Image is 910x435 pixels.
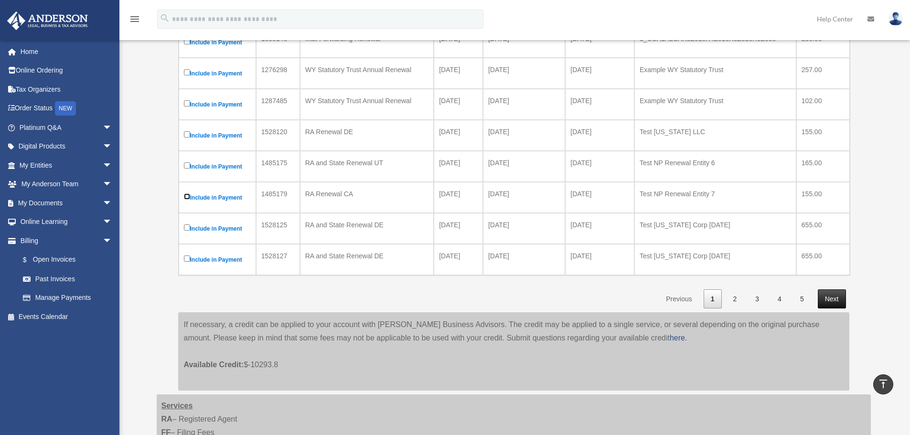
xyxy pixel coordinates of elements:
label: Include in Payment [184,98,251,110]
td: [DATE] [434,244,483,275]
a: 3 [748,289,766,309]
div: RA and State Renewal DE [305,218,429,232]
td: 257.00 [796,58,850,89]
td: 1528120 [256,120,300,151]
label: Include in Payment [184,129,251,141]
span: arrow_drop_down [103,156,122,175]
a: 1 [704,289,722,309]
input: Include in Payment [184,162,190,169]
a: Home [7,42,127,61]
a: here. [670,334,687,342]
td: 1528125 [256,213,300,244]
span: arrow_drop_down [103,118,122,138]
a: 2 [726,289,744,309]
span: Available Credit: [184,361,244,369]
td: 1276298 [256,58,300,89]
td: 655.00 [796,244,850,275]
label: Include in Payment [184,191,251,203]
td: [DATE] [565,89,634,120]
td: 1_CCA1ALCAX3Z010X4Z010X5Z020X6Z050 [634,27,796,58]
a: Next [818,289,846,309]
td: [DATE] [434,213,483,244]
input: Include in Payment [184,38,190,44]
label: Include in Payment [184,160,251,172]
div: RA and State Renewal DE [305,249,429,263]
td: [DATE] [483,151,565,182]
a: Tax Organizers [7,80,127,99]
td: [DATE] [434,151,483,182]
td: 1805146 [256,27,300,58]
td: [DATE] [483,27,565,58]
span: arrow_drop_down [103,193,122,213]
span: arrow_drop_down [103,175,122,194]
a: Billingarrow_drop_down [7,231,122,250]
td: 1485175 [256,151,300,182]
input: Include in Payment [184,131,190,138]
td: Test [US_STATE] LLC [634,120,796,151]
a: Online Learningarrow_drop_down [7,212,127,232]
td: Example WY Statutory Trust [634,89,796,120]
img: User Pic [889,12,903,26]
td: 1287485 [256,89,300,120]
a: $Open Invoices [13,250,117,270]
input: Include in Payment [184,100,190,106]
td: 250.00 [796,27,850,58]
p: $-10293.8 [184,345,844,371]
td: Test [US_STATE] Corp [DATE] [634,213,796,244]
td: [DATE] [434,120,483,151]
a: menu [129,17,140,25]
a: 4 [771,289,789,309]
td: [DATE] [434,27,483,58]
a: Past Invoices [13,269,122,288]
td: [DATE] [434,182,483,213]
a: Order StatusNEW [7,99,127,118]
i: menu [129,13,140,25]
td: [DATE] [434,58,483,89]
span: arrow_drop_down [103,137,122,157]
div: If necessary, a credit can be applied to your account with [PERSON_NAME] Business Advisors. The c... [178,312,849,391]
td: 102.00 [796,89,850,120]
input: Include in Payment [184,255,190,262]
td: [DATE] [483,120,565,151]
i: search [160,13,170,23]
a: Events Calendar [7,307,127,326]
a: My Anderson Teamarrow_drop_down [7,175,127,194]
td: Test NP Renewal Entity 6 [634,151,796,182]
a: My Entitiesarrow_drop_down [7,156,127,175]
div: RA Renewal CA [305,187,429,201]
div: RA and State Renewal UT [305,156,429,170]
a: 5 [793,289,811,309]
td: [DATE] [565,244,634,275]
a: Online Ordering [7,61,127,80]
td: [DATE] [434,89,483,120]
td: Example WY Statutory Trust [634,58,796,89]
div: WY Statutory Trust Annual Renewal [305,94,429,107]
td: [DATE] [565,27,634,58]
label: Include in Payment [184,36,251,48]
label: Include in Payment [184,254,251,265]
td: [DATE] [483,89,565,120]
td: 155.00 [796,120,850,151]
td: [DATE] [565,120,634,151]
img: Anderson Advisors Platinum Portal [4,11,91,30]
td: [DATE] [565,182,634,213]
td: Test [US_STATE] Corp [DATE] [634,244,796,275]
td: Test NP Renewal Entity 7 [634,182,796,213]
td: [DATE] [483,244,565,275]
td: [DATE] [483,58,565,89]
td: 655.00 [796,213,850,244]
a: My Documentsarrow_drop_down [7,193,127,212]
a: Manage Payments [13,288,122,308]
span: arrow_drop_down [103,212,122,232]
div: NEW [55,101,76,116]
td: [DATE] [565,213,634,244]
i: vertical_align_top [878,378,889,390]
a: Previous [659,289,699,309]
span: arrow_drop_down [103,231,122,251]
strong: Services [161,402,193,410]
td: 165.00 [796,151,850,182]
td: 1528127 [256,244,300,275]
td: [DATE] [565,58,634,89]
td: [DATE] [483,213,565,244]
td: 1485179 [256,182,300,213]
